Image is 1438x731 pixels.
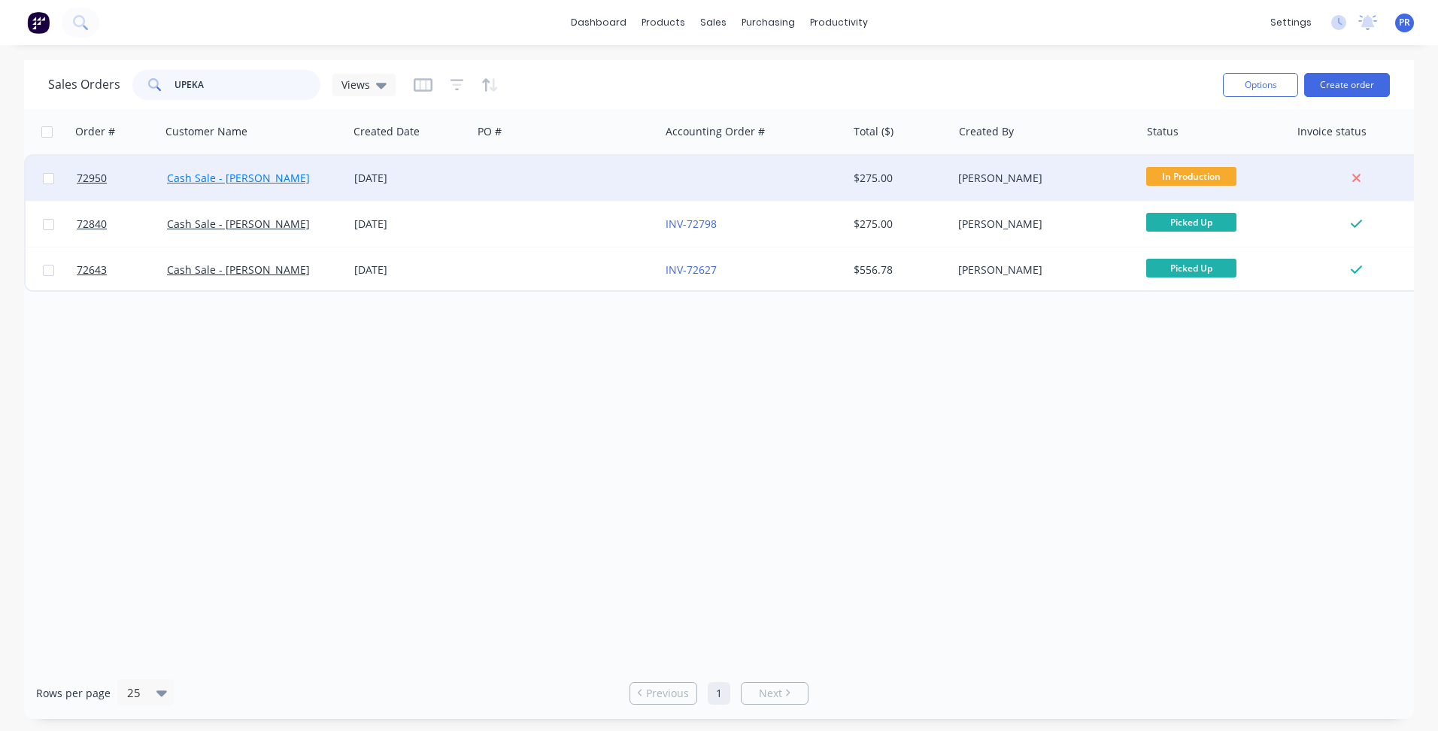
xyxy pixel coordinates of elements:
div: $275.00 [854,171,942,186]
a: 72840 [77,202,167,247]
div: products [634,11,693,34]
span: Previous [646,686,689,701]
img: Factory [27,11,50,34]
div: settings [1263,11,1319,34]
span: Picked Up [1146,213,1236,232]
div: [PERSON_NAME] [958,262,1125,278]
a: Page 1 is your current page [708,682,730,705]
span: In Production [1146,167,1236,186]
ul: Pagination [623,682,815,705]
a: dashboard [563,11,634,34]
a: Next page [742,686,808,701]
span: Next [759,686,782,701]
span: Views [341,77,370,93]
div: [DATE] [354,262,466,278]
button: Create order [1304,73,1390,97]
div: Invoice status [1297,124,1367,139]
div: $275.00 [854,217,942,232]
div: Total ($) [854,124,893,139]
div: Customer Name [165,124,247,139]
div: $556.78 [854,262,942,278]
div: PO # [478,124,502,139]
h1: Sales Orders [48,77,120,92]
a: Cash Sale - [PERSON_NAME] [167,262,310,277]
div: Created Date [353,124,420,139]
div: [PERSON_NAME] [958,217,1125,232]
span: PR [1399,16,1410,29]
a: INV-72627 [666,262,717,277]
div: [PERSON_NAME] [958,171,1125,186]
div: productivity [802,11,875,34]
span: 72950 [77,171,107,186]
a: Cash Sale - [PERSON_NAME] [167,217,310,231]
a: Previous page [630,686,696,701]
button: Options [1223,73,1298,97]
div: [DATE] [354,171,466,186]
div: Order # [75,124,115,139]
span: 72840 [77,217,107,232]
a: INV-72798 [666,217,717,231]
div: sales [693,11,734,34]
div: purchasing [734,11,802,34]
a: 72643 [77,247,167,293]
a: 72950 [77,156,167,201]
div: Status [1147,124,1179,139]
div: Created By [959,124,1014,139]
span: 72643 [77,262,107,278]
input: Search... [174,70,321,100]
a: Cash Sale - [PERSON_NAME] [167,171,310,185]
div: [DATE] [354,217,466,232]
span: Rows per page [36,686,111,701]
span: Picked Up [1146,259,1236,278]
div: Accounting Order # [666,124,765,139]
